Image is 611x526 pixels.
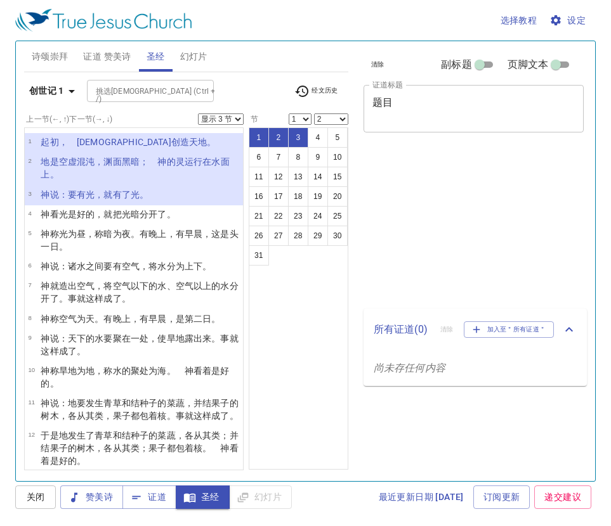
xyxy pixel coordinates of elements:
[29,83,64,99] b: 创世记 1
[41,281,238,304] wh7549: ，将空气
[28,262,31,269] span: 6
[176,261,212,271] wh914: 为上下。
[327,186,348,207] button: 20
[288,127,308,148] button: 3
[288,206,308,226] button: 23
[41,366,229,388] wh7121: 水
[441,57,471,72] span: 副标题
[131,209,176,219] wh216: 暗
[91,84,189,98] input: Type Bible Reference
[41,333,238,356] wh7200: 。事就这样成了。
[41,281,238,304] wh430: 就造出
[41,366,229,388] wh3220: 。 神
[249,167,269,187] button: 11
[249,147,269,167] button: 6
[41,366,229,388] wh4325: 的聚
[180,49,207,65] span: 幻灯片
[41,229,238,252] wh430: 称
[41,157,229,179] wh776: 是
[534,485,591,509] a: 递交建议
[140,189,148,200] wh216: 。
[41,229,238,252] wh2822: 为夜
[103,261,211,271] wh8432: 要有空气
[41,208,175,221] p: 神
[268,167,289,187] button: 12
[268,127,289,148] button: 2
[41,157,229,179] wh6440: 黑暗
[59,411,239,421] wh6086: ，各从其类
[327,147,348,167] button: 10
[83,49,131,65] span: 证道 赞美诗
[103,411,238,421] wh4327: ，
[41,430,238,466] wh1877: 和结
[50,378,59,388] wh2896: 。
[249,127,269,148] button: 1
[41,443,238,466] wh6213: 果子
[308,186,328,207] button: 19
[70,489,113,505] span: 赞美诗
[544,489,581,505] span: 递交建议
[41,333,238,356] wh413: 一
[28,138,31,144] span: 1
[249,206,269,226] button: 21
[41,281,238,304] wh6213: 空气
[268,147,289,167] button: 7
[41,430,238,466] wh2232: 种子
[41,229,238,252] wh3915: 。有晚上
[41,429,239,467] p: 于是地
[268,206,289,226] button: 22
[68,209,176,219] wh216: 是好的
[41,398,238,421] wh430: 说
[186,489,220,505] span: 圣经
[374,485,469,509] a: 最近更新日期 [DATE]
[41,136,216,148] p: 起初
[41,333,238,356] wh4725: ，使旱
[268,226,289,246] button: 27
[41,188,148,201] p: 神
[41,229,238,252] wh7121: 暗
[32,49,69,65] span: 诗颂崇拜
[327,226,348,246] button: 30
[50,189,149,200] wh430: 说
[15,485,56,509] button: 关闭
[41,398,238,421] wh1877: 和结
[41,169,58,179] wh6440: 上
[41,397,239,422] p: 神
[41,430,238,466] wh4327: ；并结
[41,228,239,253] p: 神
[41,333,238,356] wh430: 说
[207,137,216,147] wh776: 。
[28,210,31,217] span: 4
[41,364,239,390] p: 神
[26,115,112,123] label: 上一节 (←, ↑) 下一节 (→, ↓)
[288,147,308,167] button: 8
[358,146,541,304] iframe: from-child
[28,366,35,373] span: 10
[50,209,176,219] wh430: 看
[364,57,392,72] button: 清除
[249,115,259,123] label: 节
[41,229,238,252] wh7121: 光
[41,398,238,421] wh2232: 种子
[464,321,555,338] button: 加入至＂所有证道＂
[60,485,123,509] button: 赞美诗
[327,167,348,187] button: 15
[41,229,238,252] wh3117: ，称
[28,314,31,321] span: 8
[374,362,445,374] i: 尚未存任何内容
[308,147,328,167] button: 9
[547,9,591,32] button: 设定
[41,333,238,356] wh559: ：天
[41,157,229,179] wh8415: 面
[327,206,348,226] button: 25
[86,189,148,200] wh1961: 光
[167,314,221,324] wh1242: ，是第二
[41,332,239,357] p: 神
[41,366,229,388] wh776: ，称
[167,261,212,271] wh4325: 分
[95,314,220,324] wh8064: 。有晚上
[372,96,575,120] textarea: 题目
[28,399,35,406] span: 11
[41,229,238,252] wh6153: ，有早晨
[59,293,131,304] wh914: 。事就这样成了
